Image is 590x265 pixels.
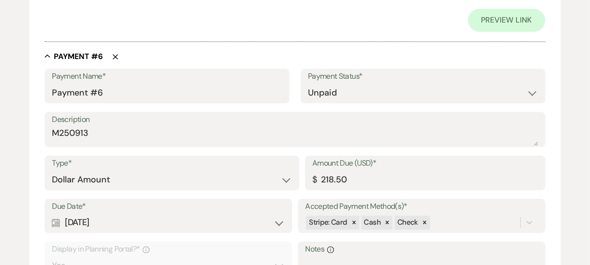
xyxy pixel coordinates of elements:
[309,217,347,227] span: Stripe: Card
[312,157,538,170] label: Amount Due (USD)*
[52,213,284,232] div: [DATE]
[364,217,381,227] span: Cash
[52,157,292,170] label: Type*
[308,70,538,84] label: Payment Status*
[52,70,282,84] label: Payment Name*
[45,51,103,61] button: Payment #6
[312,173,317,186] div: $
[305,200,538,214] label: Accepted Payment Method(s)*
[468,9,545,32] a: Preview Link
[54,51,103,62] h5: Payment # 6
[52,242,284,256] label: Display in Planning Portal?*
[397,217,418,227] span: Check
[52,113,538,127] label: Description
[52,200,284,214] label: Due Date*
[305,242,538,256] label: Notes
[52,127,538,146] textarea: M250913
